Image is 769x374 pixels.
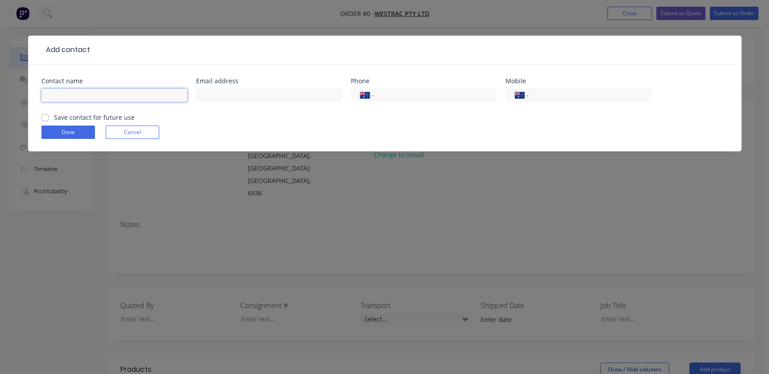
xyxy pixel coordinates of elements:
[196,78,342,84] div: Email address
[41,126,95,139] button: Done
[351,78,497,84] div: Phone
[506,78,651,84] div: Mobile
[54,113,135,122] label: Save contact for future use
[41,78,187,84] div: Contact name
[41,45,90,55] div: Add contact
[106,126,159,139] button: Cancel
